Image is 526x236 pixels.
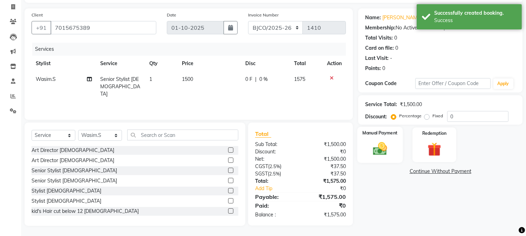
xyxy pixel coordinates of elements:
div: Balance : [250,211,301,218]
label: Client [32,12,43,18]
div: Senior Stylist [DEMOGRAPHIC_DATA] [32,167,117,174]
div: - [390,55,392,62]
div: Net: [250,155,301,163]
div: Art Director [DEMOGRAPHIC_DATA] [32,157,114,164]
span: 0 % [259,76,268,83]
input: Search or Scan [127,130,238,140]
span: 0 F [245,76,252,83]
label: Percentage [399,113,422,119]
div: ( ) [250,170,301,178]
div: Discount: [250,148,301,155]
button: +91 [32,21,51,34]
th: Service [96,56,145,71]
span: 2.5% [269,171,280,176]
input: Search by Name/Mobile/Email/Code [50,21,156,34]
div: No Active Membership [365,24,515,32]
span: SGST [255,171,268,177]
div: Senior Stylist [DEMOGRAPHIC_DATA] [32,177,117,185]
th: Qty [145,56,178,71]
div: ₹0 [309,185,351,192]
th: Price [178,56,241,71]
div: ₹37.50 [301,170,351,178]
div: ₹37.50 [301,163,351,170]
th: Action [323,56,346,71]
div: ( ) [250,163,301,170]
div: ₹1,575.00 [301,178,351,185]
div: 0 [394,34,397,42]
div: ₹1,500.00 [301,155,351,163]
div: Total: [250,178,301,185]
div: Total Visits: [365,34,393,42]
div: Successfully created booking. [434,9,517,17]
label: Redemption [422,130,446,137]
label: Invoice Number [248,12,279,18]
div: Last Visit: [365,55,389,62]
div: 0 [382,65,385,72]
div: ₹0 [301,148,351,155]
a: [PERSON_NAME] [382,14,422,21]
div: Stylist [DEMOGRAPHIC_DATA] [32,197,101,205]
div: Stylist [DEMOGRAPHIC_DATA] [32,187,101,195]
div: Card on file: [365,44,394,52]
div: Paid: [250,201,301,210]
span: Total [255,130,271,138]
label: Manual Payment [363,130,398,136]
label: Fixed [432,113,443,119]
div: Discount: [365,113,387,120]
span: 1 [149,76,152,82]
div: ₹1,500.00 [400,101,422,108]
div: ₹0 [301,201,351,210]
div: Points: [365,65,381,72]
div: Success [434,17,517,24]
div: kid's Hair cut below 12 [DEMOGRAPHIC_DATA] [32,208,139,215]
label: Date [167,12,176,18]
div: Art Director [DEMOGRAPHIC_DATA] [32,147,114,154]
div: Coupon Code [365,80,415,87]
a: Add Tip [250,185,309,192]
div: Payable: [250,193,301,201]
span: Wasim.S [36,76,56,82]
span: Senior Stylist [DEMOGRAPHIC_DATA] [100,76,140,97]
a: Continue Without Payment [360,168,521,175]
div: Services [32,43,351,56]
div: ₹1,575.00 [301,211,351,218]
button: Apply [493,78,513,89]
div: ₹1,575.00 [301,193,351,201]
span: 2.5% [269,164,280,169]
div: Service Total: [365,101,397,108]
th: Disc [241,56,290,71]
div: 0 [395,44,398,52]
div: Membership: [365,24,396,32]
input: Enter Offer / Coupon Code [415,78,490,89]
div: Sub Total: [250,141,301,148]
span: | [255,76,257,83]
span: CGST [255,163,268,169]
img: _cash.svg [369,141,392,157]
div: Name: [365,14,381,21]
img: _gift.svg [423,141,445,158]
th: Stylist [32,56,96,71]
th: Total [290,56,323,71]
span: 1575 [294,76,305,82]
div: ₹1,500.00 [301,141,351,148]
span: 1500 [182,76,193,82]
